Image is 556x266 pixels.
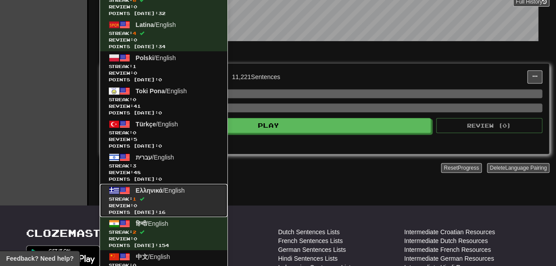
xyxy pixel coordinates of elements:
span: Points [DATE]: 0 [109,143,219,149]
span: / English [136,253,170,260]
span: Polski [136,54,154,61]
span: 0 [133,97,136,102]
a: Clozemaster [26,228,118,239]
span: / English [136,54,176,61]
a: French Sentences Lists [278,236,343,245]
a: Intermediate Dutch Resources [404,236,488,245]
a: Türkçe/EnglishStreak:0 Review:5Points [DATE]:0 [100,118,227,151]
span: עברית [136,154,152,161]
span: Streak: [109,129,219,136]
a: Toki Pona/EnglishStreak:0 Review:41Points [DATE]:0 [100,84,227,118]
span: Points [DATE]: 16 [109,209,219,216]
span: हिन्दी [136,220,146,227]
button: DeleteLanguage Pairing [487,163,549,173]
button: Play [107,118,431,133]
span: Streak: [109,163,219,169]
a: Dutch Sentences Lists [278,228,340,236]
a: Ελληνικά/EnglishStreak:1 Review:0Points [DATE]:16 [100,184,227,217]
span: Toki Pona [136,87,165,95]
a: Intermediate French Resources [404,245,491,254]
span: 2 [133,229,136,235]
span: Language Pairing [505,165,547,171]
a: Intermediate German Resources [404,254,494,263]
span: Review: 48 [109,169,219,176]
a: Intermediate Croatian Resources [404,228,495,236]
span: Review: 5 [109,136,219,143]
span: / English [136,87,187,95]
span: Progress [458,165,479,171]
span: Points [DATE]: 154 [109,242,219,249]
span: Review: 0 [109,236,219,242]
span: Latina [136,21,154,28]
span: Points [DATE]: 32 [109,10,219,17]
a: Hindi Sentences Lists [278,254,338,263]
p: In Progress [100,50,549,59]
span: Review: 0 [109,37,219,43]
div: 11,221 Sentences [232,72,280,81]
span: Points [DATE]: 34 [109,43,219,50]
span: Open feedback widget [6,254,73,263]
span: / English [136,187,185,194]
a: Polski/EnglishStreak:1 Review:0Points [DATE]:0 [100,51,227,84]
span: / English [136,154,174,161]
a: עברית/EnglishStreak:3 Review:48Points [DATE]:0 [100,151,227,184]
a: हिन्दी/EnglishStreak:2 Review:0Points [DATE]:154 [100,217,227,250]
span: / English [136,220,169,227]
a: German Sentences Lists [278,245,346,254]
span: 1 [133,196,136,201]
span: Review: 0 [109,202,219,209]
span: / English [136,21,176,28]
span: Streak: [109,196,219,202]
button: Review (0) [436,118,542,133]
span: Points [DATE]: 0 [109,110,219,116]
span: 4 [133,30,136,36]
span: Review: 0 [109,4,219,10]
span: 中文 [136,253,148,260]
span: Review: 41 [109,103,219,110]
span: Streak: [109,96,219,103]
span: 0 [133,130,136,135]
a: Latina/EnglishStreak:4 Review:0Points [DATE]:34 [100,18,227,51]
span: 3 [133,163,136,168]
span: Streak: [109,30,219,37]
span: Streak: [109,63,219,70]
span: Points [DATE]: 0 [109,176,219,182]
span: Review: 0 [109,70,219,76]
span: Streak: [109,229,219,236]
span: Ελληνικά [136,187,163,194]
span: / English [136,121,178,128]
span: 1 [133,64,136,69]
span: Türkçe [136,121,156,128]
button: ResetProgress [441,163,481,173]
span: Points [DATE]: 0 [109,76,219,83]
